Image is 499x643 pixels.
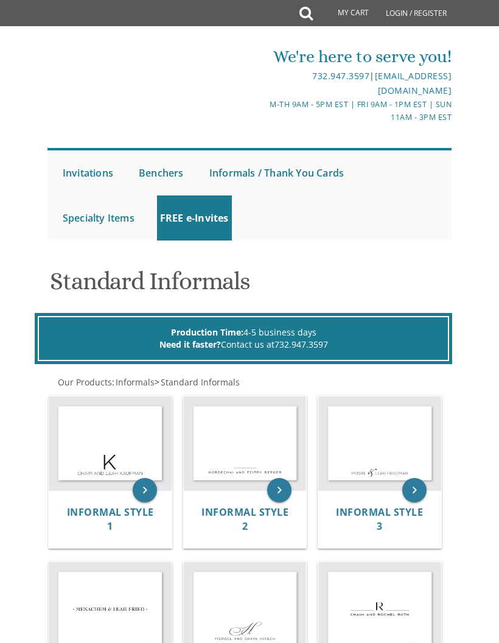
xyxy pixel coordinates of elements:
[250,69,452,98] div: |
[336,505,423,533] span: Informal Style 3
[375,70,452,96] a: [EMAIL_ADDRESS][DOMAIN_NAME]
[133,478,157,502] a: keyboard_arrow_right
[161,376,240,388] span: Standard Informals
[49,396,172,490] img: Informal Style 1
[67,507,154,532] a: Informal Style 1
[267,478,291,502] a: keyboard_arrow_right
[201,507,288,532] a: Informal Style 2
[274,339,328,350] a: 732.947.3597
[47,376,452,388] div: :
[159,376,240,388] a: Standard Informals
[159,339,221,350] span: Need it faster?
[402,478,427,502] a: keyboard_arrow_right
[201,505,288,533] span: Informal Style 2
[114,376,155,388] a: Informals
[116,376,155,388] span: Informals
[50,268,448,304] h1: Standard Informals
[312,1,377,26] a: My Cart
[60,195,138,241] a: Specialty Items
[312,70,369,82] a: 732.947.3597
[171,326,243,338] span: Production Time:
[336,507,423,532] a: Informal Style 3
[136,150,187,195] a: Benchers
[250,98,452,124] div: M-Th 9am - 5pm EST | Fri 9am - 1pm EST | Sun 11am - 3pm EST
[184,396,307,490] img: Informal Style 2
[157,195,232,241] a: FREE e-Invites
[57,376,112,388] a: Our Products
[318,396,441,490] img: Informal Style 3
[60,150,116,195] a: Invitations
[38,316,448,361] div: 4-5 business days Contact us at
[155,376,240,388] span: >
[250,44,452,69] div: We're here to serve you!
[67,505,154,533] span: Informal Style 1
[206,150,347,195] a: Informals / Thank You Cards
